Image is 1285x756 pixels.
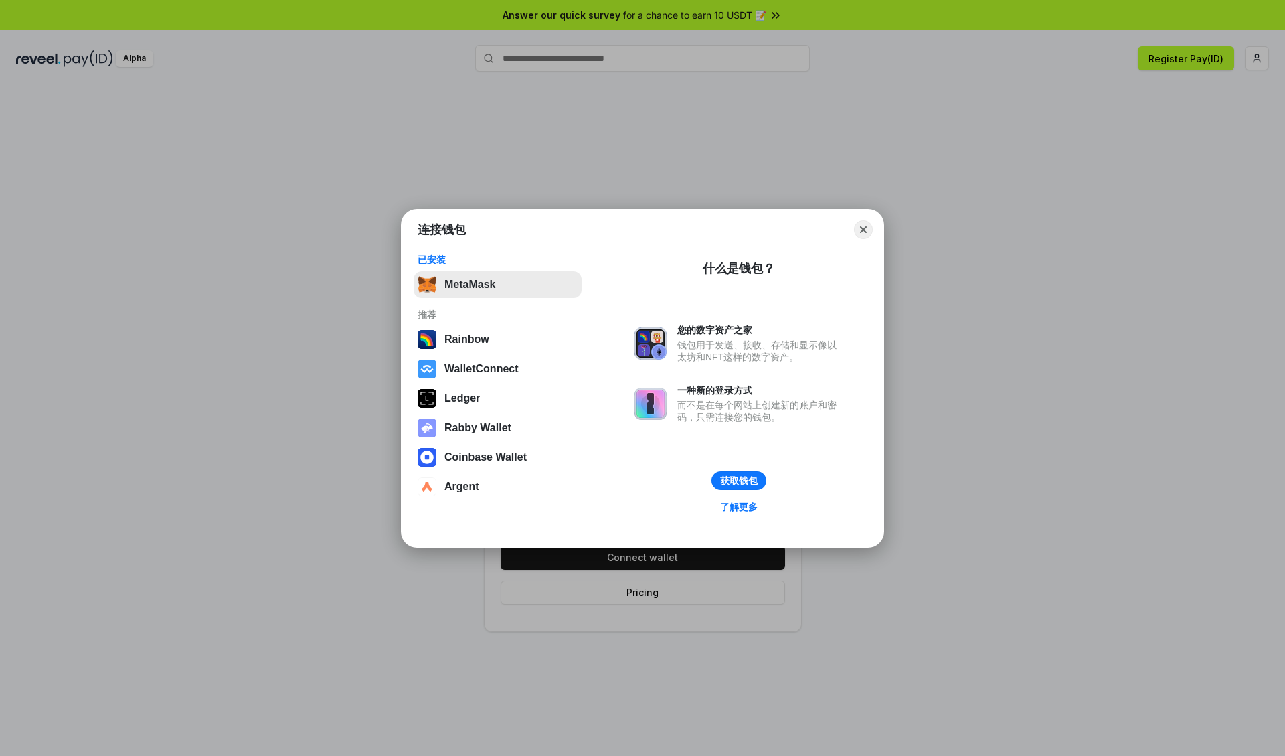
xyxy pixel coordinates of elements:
[418,309,578,321] div: 推荐
[634,327,667,360] img: svg+xml,%3Csvg%20xmlns%3D%22http%3A%2F%2Fwww.w3.org%2F2000%2Fsvg%22%20fill%3D%22none%22%20viewBox...
[444,333,489,346] div: Rainbow
[677,324,843,336] div: 您的数字资产之家
[444,363,519,375] div: WalletConnect
[418,448,436,467] img: svg+xml,%3Csvg%20width%3D%2228%22%20height%3D%2228%22%20viewBox%3D%220%200%2028%2028%22%20fill%3D...
[414,414,582,441] button: Rabby Wallet
[720,475,758,487] div: 获取钱包
[414,326,582,353] button: Rainbow
[418,275,436,294] img: svg+xml,%3Csvg%20fill%3D%22none%22%20height%3D%2233%22%20viewBox%3D%220%200%2035%2033%22%20width%...
[677,384,843,396] div: 一种新的登录方式
[414,271,582,298] button: MetaMask
[414,473,582,500] button: Argent
[703,260,775,277] div: 什么是钱包？
[854,220,873,239] button: Close
[418,330,436,349] img: svg+xml,%3Csvg%20width%3D%22120%22%20height%3D%22120%22%20viewBox%3D%220%200%20120%20120%22%20fil...
[444,279,495,291] div: MetaMask
[418,389,436,408] img: svg+xml,%3Csvg%20xmlns%3D%22http%3A%2F%2Fwww.w3.org%2F2000%2Fsvg%22%20width%3D%2228%22%20height%3...
[444,451,527,463] div: Coinbase Wallet
[677,339,843,363] div: 钱包用于发送、接收、存储和显示像以太坊和NFT这样的数字资产。
[677,399,843,423] div: 而不是在每个网站上创建新的账户和密码，只需连接您的钱包。
[444,392,480,404] div: Ledger
[444,481,479,493] div: Argent
[712,498,766,516] a: 了解更多
[418,222,466,238] h1: 连接钱包
[418,360,436,378] img: svg+xml,%3Csvg%20width%3D%2228%22%20height%3D%2228%22%20viewBox%3D%220%200%2028%2028%22%20fill%3D...
[418,477,436,496] img: svg+xml,%3Csvg%20width%3D%2228%22%20height%3D%2228%22%20viewBox%3D%220%200%2028%2028%22%20fill%3D...
[414,385,582,412] button: Ledger
[711,471,766,490] button: 获取钱包
[720,501,758,513] div: 了解更多
[634,388,667,420] img: svg+xml,%3Csvg%20xmlns%3D%22http%3A%2F%2Fwww.w3.org%2F2000%2Fsvg%22%20fill%3D%22none%22%20viewBox...
[414,356,582,382] button: WalletConnect
[418,254,578,266] div: 已安装
[414,444,582,471] button: Coinbase Wallet
[418,419,436,437] img: svg+xml,%3Csvg%20xmlns%3D%22http%3A%2F%2Fwww.w3.org%2F2000%2Fsvg%22%20fill%3D%22none%22%20viewBox...
[444,422,511,434] div: Rabby Wallet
